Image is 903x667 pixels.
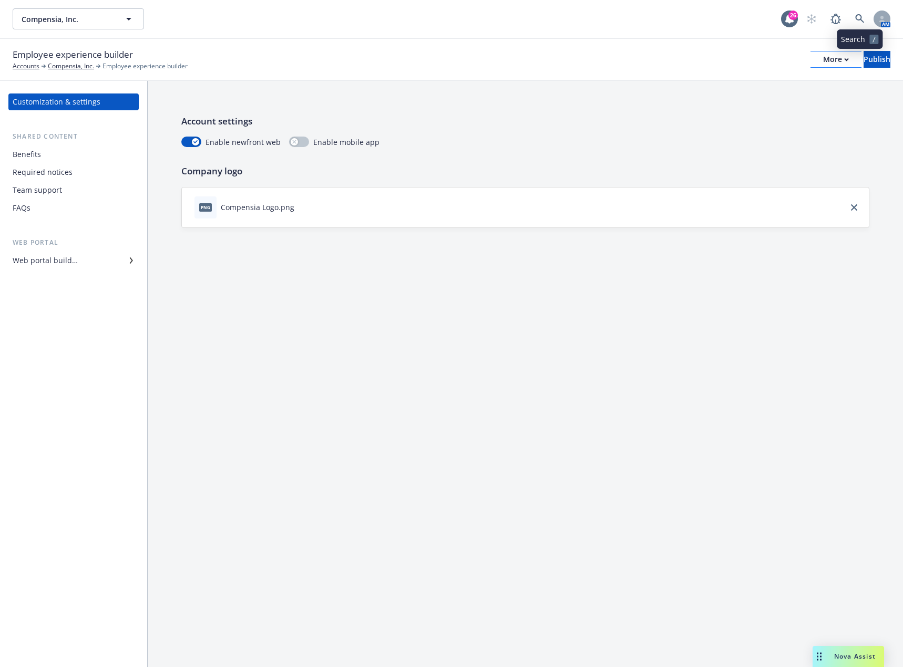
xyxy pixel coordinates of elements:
[13,182,62,199] div: Team support
[181,114,869,128] p: Account settings
[13,8,144,29] button: Compensia, Inc.
[8,146,139,163] a: Benefits
[834,652,876,661] span: Nova Assist
[199,203,212,211] span: png
[13,252,78,269] div: Web portal builder
[849,8,870,29] a: Search
[8,182,139,199] a: Team support
[813,646,826,667] div: Drag to move
[864,51,890,68] button: Publish
[313,137,379,148] span: Enable mobile app
[864,51,890,67] div: Publish
[22,14,112,25] span: Compensia, Inc.
[8,131,139,142] div: Shared content
[801,8,822,29] a: Start snowing
[788,11,798,20] div: 26
[8,93,139,110] a: Customization & settings
[13,61,39,71] a: Accounts
[48,61,94,71] a: Compensia, Inc.
[8,200,139,216] a: FAQs
[299,202,307,213] button: download file
[13,164,73,181] div: Required notices
[8,252,139,269] a: Web portal builder
[102,61,188,71] span: Employee experience builder
[13,200,30,216] div: FAQs
[848,201,860,214] a: close
[221,202,294,213] div: Compensia Logo.png
[13,48,133,61] span: Employee experience builder
[8,237,139,248] div: Web portal
[13,146,41,163] div: Benefits
[13,93,100,110] div: Customization & settings
[813,646,884,667] button: Nova Assist
[181,164,869,178] p: Company logo
[206,137,281,148] span: Enable newfront web
[8,164,139,181] a: Required notices
[823,51,849,67] div: More
[825,8,846,29] a: Report a Bug
[810,51,861,68] button: More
